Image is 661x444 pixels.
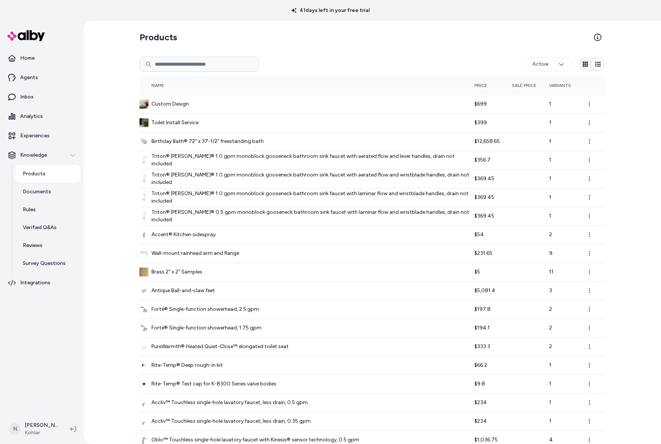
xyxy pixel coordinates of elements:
[151,231,216,238] span: Accent® Kitchen sidespray
[549,393,586,412] td: 1
[140,249,148,258] img: Wall-mount rainhead arm and flange
[3,49,81,67] a: Home
[474,412,512,431] td: $234
[23,170,46,178] p: Products
[474,113,512,132] td: $399
[151,343,289,350] span: PureWarmth® Heated Quiet-Close™ elongated toilet seat
[474,281,512,300] td: $5,081.4
[474,319,512,337] td: $194.1
[20,93,34,101] p: Inbox
[549,188,586,207] td: 1
[3,107,81,125] a: Analytics
[287,7,374,14] p: 41 days left in your free trial
[3,146,81,164] button: Knowledge
[474,356,512,375] td: $66.2
[549,263,586,281] td: 11
[20,132,50,140] p: Experiences
[549,337,586,356] td: 2
[151,171,474,186] span: Triton® [PERSON_NAME]® 1.0 gpm monoblock gooseneck bathroom sink faucet with aerated flow and wri...
[23,260,66,267] p: Survey Questions
[140,417,148,426] img: Accliv™ Touchless single-hole lavatory faucet, less drain, 0.35 gpm
[474,207,512,225] td: $369.45
[20,54,35,62] p: Home
[549,300,586,319] td: 2
[15,237,81,254] a: Reviews
[151,83,164,88] span: Name
[474,337,512,356] td: $333.3
[474,263,512,281] td: $5
[474,95,512,113] td: $699
[4,417,64,441] button: N[PERSON_NAME]Kohler
[23,188,51,196] p: Documents
[3,274,81,292] a: Integrations
[140,342,148,351] img: PureWarmth® Heated Quiet-Close™ elongated toilet seat
[151,268,202,276] span: Brass 2" x 2" Samples
[474,132,512,151] td: $12,658.65
[549,319,586,337] td: 2
[151,100,189,108] span: Custom Design
[140,100,148,109] img: Custom Design
[474,244,512,263] td: $231.65
[151,436,359,444] span: Oblo™ Touchless single-hole lavatory faucet with Kinesis® sensor technology, 0.5 gpm
[549,95,586,113] td: 1
[474,188,512,207] td: $369.45
[140,31,177,43] h2: Products
[23,242,43,249] p: Reviews
[151,324,261,332] span: Forté® Single-function showerhead, 1.75 gpm
[151,362,223,369] span: Rite-Temp® Deep rough-in kit
[3,127,81,145] a: Experiences
[15,183,81,201] a: Documents
[140,379,148,388] img: Rite-Temp® Test cap for K-8300 Series valve bodies
[474,151,512,169] td: $356.7
[549,412,586,431] td: 1
[151,138,264,145] span: Birthday Bath® 72" x 37-1/2" freestanding bath
[549,281,586,300] td: 3
[549,82,605,88] div: Variants
[474,393,512,412] td: $234
[15,254,81,272] a: Survey Questions
[549,225,586,244] td: 2
[3,88,81,106] a: Inbox
[9,423,21,435] span: N
[474,300,512,319] td: $197.8
[151,399,308,406] span: Accliv™ Touchless single-hole lavatory faucet, less drain, 0.5 gpm
[140,137,148,146] img: Birthday Bath® 72" x 37-1/2" freestanding bath
[549,356,586,375] td: 1
[20,279,50,287] p: Integrations
[7,30,45,41] img: alby Logo
[151,418,311,425] span: Accliv™ Touchless single-hole lavatory faucet, less drain, 0.35 gpm
[151,190,474,205] span: Triton® [PERSON_NAME]® 1.0 gpm monoblock gooseneck bathroom sink faucet with laminar flow and wri...
[140,118,148,127] img: Toilet Install Service
[140,230,148,239] img: Accent® Kitchen sidespray
[140,268,148,276] img: Brass 2" x 2" Samples
[474,169,512,188] td: $369.45
[512,82,568,88] div: Sale Price
[140,193,148,202] img: Triton® Bowe® 1.0 gpm monoblock gooseneck bathroom sink faucet with laminar flow and wristblade h...
[151,119,198,126] span: Toilet Install Service
[140,286,148,295] img: Antique Ball-and-claw feet
[549,132,586,151] td: 1
[549,113,586,132] td: 1
[549,244,586,263] td: 9
[549,207,586,225] td: 1
[140,305,148,314] img: Forté® Single-function showerhead, 2.5 gpm
[140,323,148,332] img: Forté® Single-function showerhead, 1.75 gpm
[549,375,586,393] td: 1
[20,151,47,159] p: Knowledge
[474,375,512,393] td: $9.8
[20,113,43,120] p: Analytics
[23,224,57,231] p: Verified Q&As
[151,209,474,223] span: Triton® [PERSON_NAME]® 0.5 gpm monoblock gooseneck bathroom sink faucet with laminar flow and wri...
[20,74,38,81] p: Agents
[25,429,58,437] span: Kohler
[474,82,530,88] div: Price
[140,156,148,165] img: Triton® Bowe® 1.0 gpm monoblock gooseneck bathroom sink faucet with aerated flow and lever handle...
[151,380,276,388] span: Rite-Temp® Test cap for K-8300 Series valve bodies
[524,57,572,71] button: Active
[140,398,148,407] img: Accliv™ Touchless single-hole lavatory faucet, less drain, 0.5 gpm
[151,306,259,313] span: Forté® Single-function showerhead, 2.5 gpm
[3,69,81,87] a: Agents
[151,287,215,294] span: Antique Ball-and-claw feet
[140,174,148,183] img: Triton® Bowe® 1.0 gpm monoblock gooseneck bathroom sink faucet with aerated flow and wristblade h...
[549,169,586,188] td: 1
